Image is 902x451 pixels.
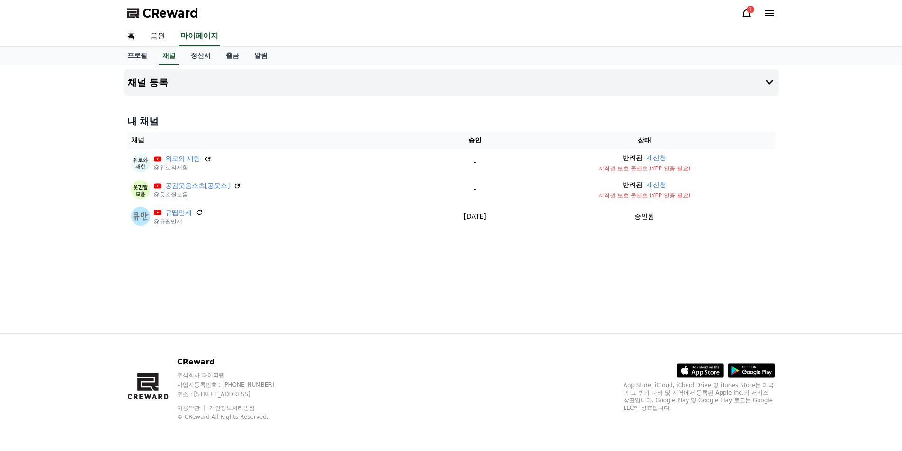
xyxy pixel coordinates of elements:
p: @큐떱만세 [154,218,203,225]
p: 승인됨 [634,212,654,221]
p: - [439,158,510,168]
a: 음원 [143,27,173,46]
a: 위로와 새힘 [165,154,200,164]
a: 채널 [159,47,179,65]
p: 반려됨 [623,180,643,190]
p: App Store, iCloud, iCloud Drive 및 iTunes Store는 미국과 그 밖의 나라 및 지역에서 등록된 Apple Inc.의 서비스 상표입니다. Goo... [624,381,775,412]
p: 사업자등록번호 : [PHONE_NUMBER] [177,381,293,389]
p: 주소 : [STREET_ADDRESS] [177,390,293,398]
p: 저작권 보호 콘텐츠 (YPP 인증 필요) [518,165,771,172]
p: 주식회사 와이피랩 [177,371,293,379]
a: 출금 [218,47,247,65]
img: 위로와 새힘 [131,153,150,172]
a: 마이페이지 [179,27,220,46]
th: 승인 [436,132,514,149]
a: 프로필 [120,47,155,65]
button: 재신청 [646,180,666,190]
button: 재신청 [646,153,666,163]
span: CReward [143,6,198,21]
p: [DATE] [439,212,510,221]
p: CReward [177,356,293,368]
img: 공감웃음쇼츠[공웃쇼] [131,180,150,199]
a: 이용약관 [177,405,207,411]
th: 채널 [127,132,436,149]
img: 큐떱만세 [131,207,150,226]
a: 정산서 [183,47,218,65]
div: 1 [747,6,754,13]
p: 반려됨 [623,153,643,163]
h4: 채널 등록 [127,77,169,88]
a: 홈 [120,27,143,46]
p: © CReward All Rights Reserved. [177,413,293,421]
a: 큐떱만세 [165,208,192,218]
p: @웃긴짤모음 [154,191,241,198]
a: CReward [127,6,198,21]
p: - [439,185,510,195]
a: 알림 [247,47,275,65]
th: 상태 [514,132,775,149]
a: 개인정보처리방침 [209,405,255,411]
a: 공감웃음쇼츠[공웃쇼] [165,181,230,191]
h4: 내 채널 [127,115,775,128]
button: 채널 등록 [124,69,779,96]
p: @위로와새힘 [154,164,212,171]
a: 1 [741,8,752,19]
p: 저작권 보호 콘텐츠 (YPP 인증 필요) [518,192,771,199]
